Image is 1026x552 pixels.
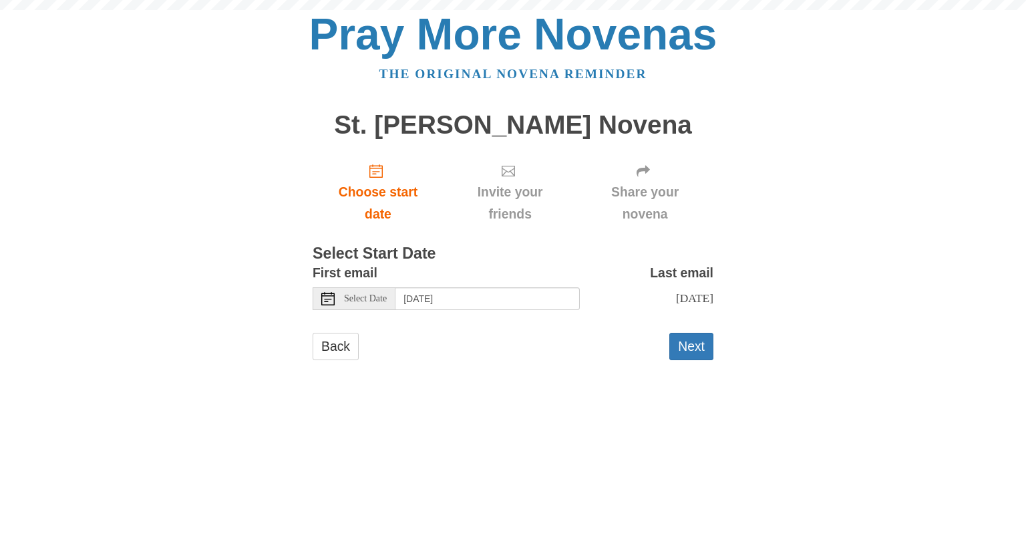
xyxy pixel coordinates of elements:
span: [DATE] [676,291,713,305]
a: Choose start date [313,152,444,232]
a: The original novena reminder [379,67,647,81]
span: Select Date [344,294,387,303]
h1: St. [PERSON_NAME] Novena [313,111,713,140]
label: Last email [650,262,713,284]
div: Click "Next" to confirm your start date first. [444,152,576,232]
span: Share your novena [590,181,700,225]
label: First email [313,262,377,284]
a: Pray More Novenas [309,9,717,59]
div: Click "Next" to confirm your start date first. [576,152,713,232]
span: Invite your friends [457,181,563,225]
h3: Select Start Date [313,245,713,263]
a: Back [313,333,359,360]
button: Next [669,333,713,360]
span: Choose start date [326,181,430,225]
